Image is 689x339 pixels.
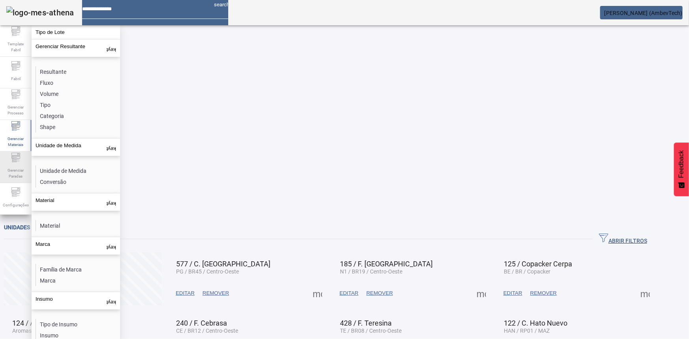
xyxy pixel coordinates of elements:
mat-icon: keyboard_arrow_up [107,241,116,251]
span: 124 / Aromas Verticalizadas [12,319,101,327]
button: Tipo de Lote [32,25,120,39]
span: Unidades [4,224,30,230]
li: Shape [36,122,120,133]
button: EDITAR [172,286,199,300]
button: Unidade de Medida [32,139,120,156]
span: BE / BR / Copacker [504,268,550,275]
button: REMOVER [199,286,233,300]
mat-icon: keyboard_arrow_up [107,197,116,207]
mat-icon: keyboard_arrow_up [107,296,116,305]
button: ABRIR FILTROS [593,232,653,246]
span: CE / BR12 / Centro-Oeste [176,328,238,334]
li: Unidade de Medida [36,165,120,176]
button: Mais [310,286,325,300]
span: ABRIR FILTROS [599,233,647,245]
li: Categoria [36,111,120,122]
span: TE / BR08 / Centro-Oeste [340,328,402,334]
span: Gerenciar Processo [4,102,28,118]
span: Configurações [0,200,31,210]
span: EDITAR [503,289,522,297]
span: REMOVER [366,289,393,297]
span: N1 / BR19 / Centro-Oeste [340,268,402,275]
span: REMOVER [530,289,557,297]
span: HAN / RP01 / MAZ [504,328,550,334]
button: Mais [638,286,652,300]
span: Fabril [9,73,23,84]
li: Família de Marca [36,264,120,275]
button: Criar unidade [4,252,162,305]
span: Gerenciar Paradas [4,165,28,182]
button: Material [32,193,120,211]
span: [PERSON_NAME] (AmbevTech) [605,10,683,16]
button: Insumo [32,292,120,309]
span: 428 / F. Teresina [340,319,392,327]
span: Template Fabril [4,39,28,55]
span: PG / BR45 / Centro-Oeste [176,268,239,275]
button: REMOVER [362,286,397,300]
li: Marca [36,275,120,286]
mat-icon: keyboard_arrow_up [107,142,116,152]
button: EDITAR [336,286,362,300]
span: 185 / F. [GEOGRAPHIC_DATA] [340,260,433,268]
span: EDITAR [176,289,195,297]
span: 122 / C. Hato Nuevo [504,319,567,327]
span: Aromas / BRV1 / Verticalizadas [12,328,90,334]
span: EDITAR [340,289,359,297]
span: 240 / F. Cebrasa [176,319,227,327]
button: REMOVER [526,286,561,300]
li: Tipo [36,99,120,111]
li: Resultante [36,66,120,77]
span: 577 / C. [GEOGRAPHIC_DATA] [176,260,270,268]
button: EDITAR [499,286,526,300]
mat-icon: keyboard_arrow_up [107,43,116,53]
img: logo-mes-athena [6,6,74,19]
span: Gerenciar Materiais [4,133,28,150]
li: Material [36,220,120,231]
li: Fluxo [36,77,120,88]
span: Feedback [678,150,685,178]
button: Mais [474,286,488,300]
span: REMOVER [203,289,229,297]
span: 125 / Copacker Cerpa [504,260,572,268]
button: Marca [32,237,120,255]
li: Conversão [36,176,120,187]
li: Volume [36,88,120,99]
button: Feedback - Mostrar pesquisa [674,142,689,196]
button: Gerenciar Resultante [32,39,120,57]
li: Tipo de Insumo [36,319,120,330]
